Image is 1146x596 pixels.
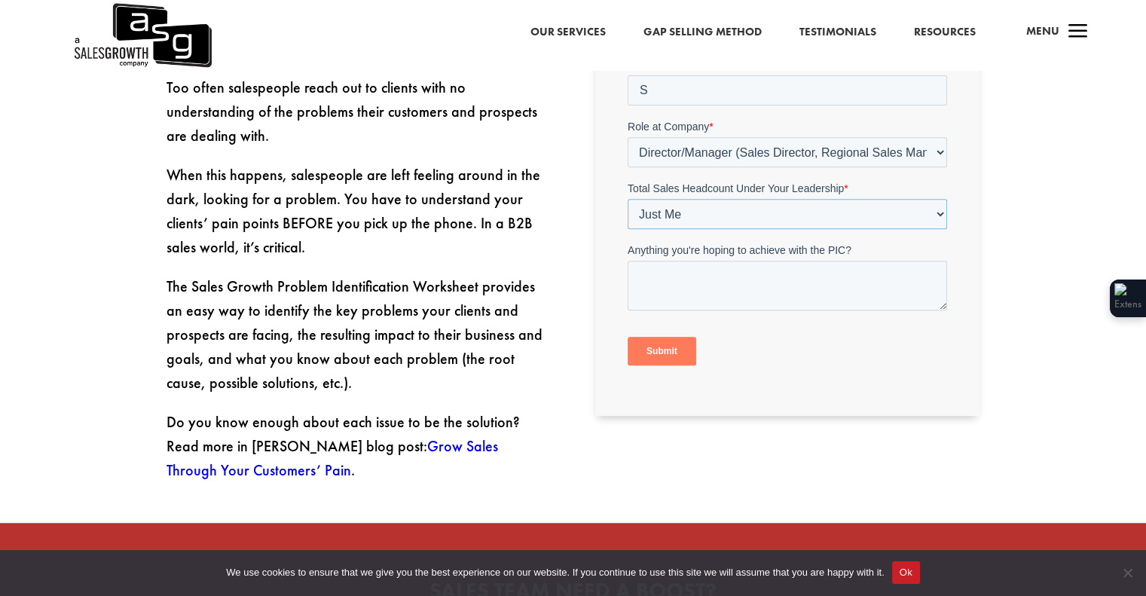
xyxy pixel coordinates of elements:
span: Menu [1026,23,1059,38]
img: Extension Icon [1114,283,1141,313]
a: Gap Selling Method [643,23,762,42]
span: No [1120,565,1135,580]
a: Testimonials [799,23,876,42]
span: a [1063,17,1093,47]
p: Too often salespeople reach out to clients with no understanding of the problems their customers ... [167,75,551,163]
p: The Sales Growth Problem Identification Worksheet provides an easy way to identify the key proble... [167,274,551,410]
button: Ok [892,561,920,584]
span: We use cookies to ensure that we give you the best experience on our website. If you continue to ... [226,565,884,580]
a: Resources [914,23,976,42]
p: Do you know enough about each issue to be the solution? Read more in [PERSON_NAME] blog post: . [167,410,551,482]
a: Our Services [530,23,606,42]
p: When this happens, salespeople are left feeling around in the dark, looking for a problem. You ha... [167,163,551,274]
